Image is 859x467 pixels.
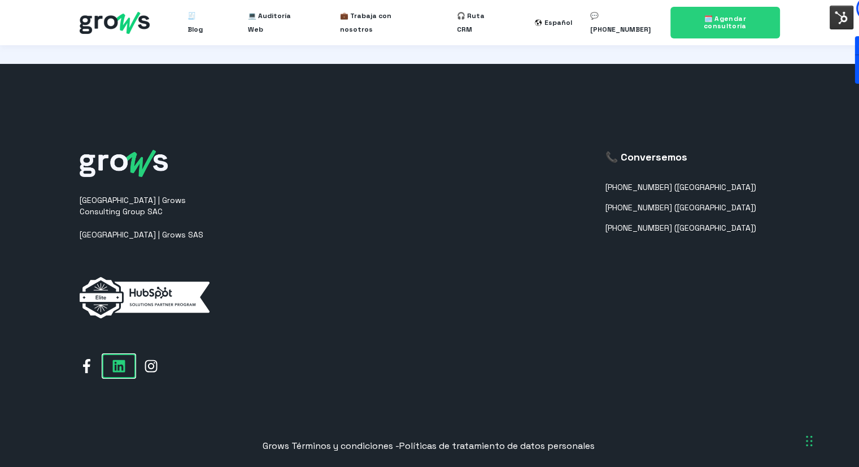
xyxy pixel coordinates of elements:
a: [PHONE_NUMBER] ([GEOGRAPHIC_DATA]) [605,203,756,213]
img: elite-horizontal-white [80,277,210,319]
a: 🧾 Blog [188,5,211,41]
a: [PHONE_NUMBER] ([GEOGRAPHIC_DATA]) [605,183,756,192]
a: Términos y condiciones -Políticas de tratamiento de datos personales [291,440,595,452]
a: 💻 Auditoría Web [248,5,304,41]
iframe: Chat Widget [803,413,859,467]
a: 🗓️ Agendar consultoría [670,7,780,38]
a: [PHONE_NUMBER] ([GEOGRAPHIC_DATA]) [605,223,756,233]
a: 🎧 Ruta CRM [457,5,499,41]
p: [GEOGRAPHIC_DATA] | Grows SAS [80,230,221,240]
span: Políticas de tratamiento de datos personales [399,440,595,452]
div: Arrastrar [806,424,813,458]
a: 💬 [PHONE_NUMBER] [590,5,656,41]
div: Widget de chat [803,413,859,467]
p: [GEOGRAPHIC_DATA] | Grows Consulting Group SAC [80,195,221,217]
span: 🗓️ Agendar consultoría [704,14,747,31]
span: Términos y condiciones - [291,440,399,452]
img: Interruptor del menú de herramientas de HubSpot [830,6,853,29]
span: Grows [263,440,289,452]
img: grows - hubspot [80,12,150,34]
div: Español [544,16,572,29]
a: 💼 Trabaja con nosotros [340,5,421,41]
h3: 📞 Conversemos [605,150,756,164]
img: grows-white_1 [80,150,168,177]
